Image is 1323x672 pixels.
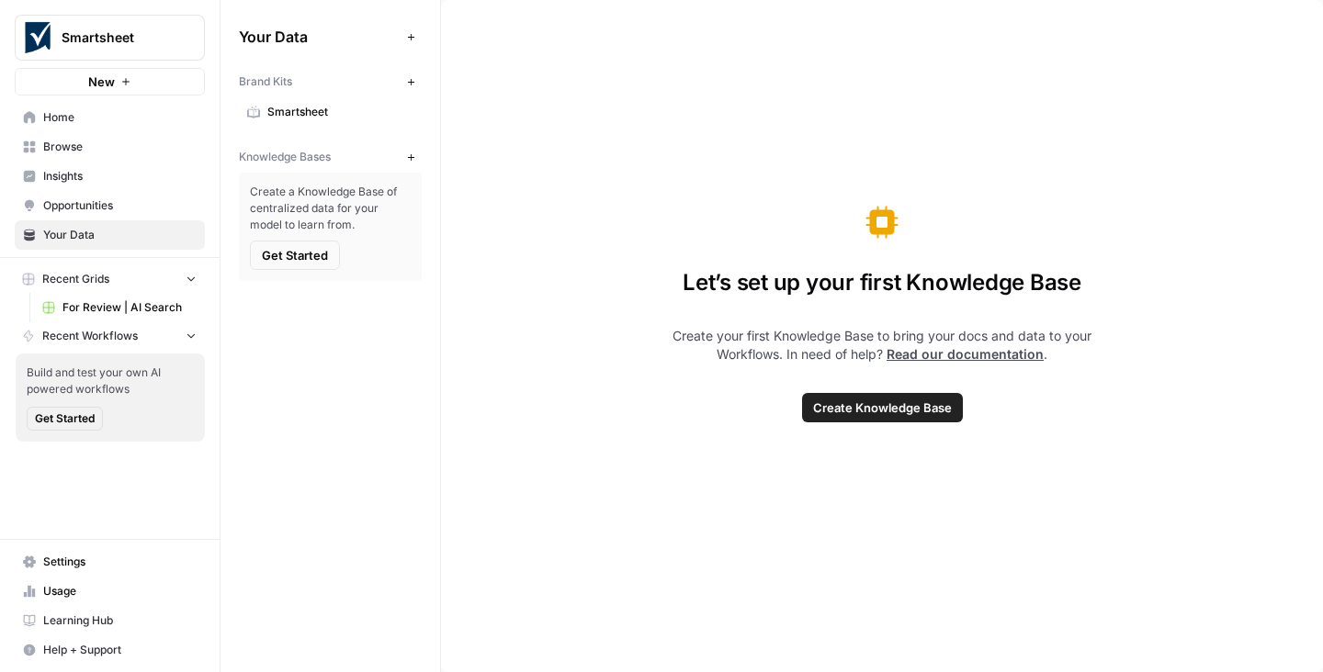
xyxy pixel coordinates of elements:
a: Opportunities [15,191,205,220]
a: Insights [15,162,205,191]
span: Smartsheet [62,28,173,47]
span: Create a Knowledge Base of centralized data for your model to learn from. [250,184,411,233]
span: Build and test your own AI powered workflows [27,364,194,398]
a: Your Data [15,220,205,250]
button: Help + Support [15,635,205,665]
span: For Review | AI Search [62,299,197,316]
span: Browse [43,139,197,155]
a: Settings [15,547,205,577]
button: Recent Workflows [15,322,205,350]
button: Workspace: Smartsheet [15,15,205,61]
span: Brand Kits [239,73,292,90]
a: Usage [15,577,205,606]
a: Read our documentation [887,346,1044,362]
span: Learning Hub [43,612,197,629]
span: Get Started [262,246,328,264]
span: Usage [43,583,197,599]
img: Smartsheet Logo [21,21,54,54]
a: Browse [15,132,205,162]
span: Home [43,109,197,126]
span: Your Data [239,26,400,48]
button: Recent Grids [15,265,205,293]
span: Your Data [43,227,197,243]
a: Home [15,103,205,132]
span: Create Knowledge Base [813,398,952,417]
button: New [15,68,205,95]
a: For Review | AI Search [34,293,205,322]
span: Get Started [35,410,95,427]
span: Smartsheet [267,104,413,120]
span: Opportunities [43,197,197,214]
button: Get Started [27,407,103,431]
span: Recent Grids [42,271,109,287]
button: Get Started [250,241,340,270]
span: Knowledge Bases [239,149,331,165]
span: Insights [43,168,197,185]
span: New [88,73,115,91]
button: Create Knowledge Base [802,393,963,422]
span: Recent Workflows [42,328,138,344]
span: Let’s set up your first Knowledge Base [683,268,1081,297]
a: Smartsheet [239,97,422,127]
span: Create your first Knowledge Base to bring your docs and data to your Workflows. In need of help? . [647,327,1117,364]
span: Help + Support [43,642,197,658]
a: Learning Hub [15,606,205,635]
span: Settings [43,554,197,570]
